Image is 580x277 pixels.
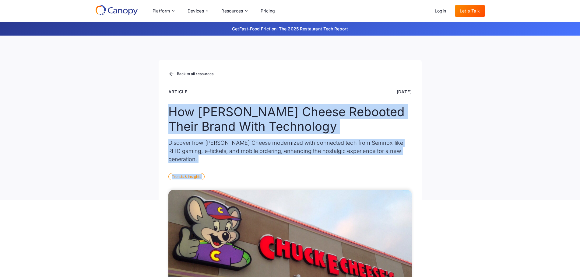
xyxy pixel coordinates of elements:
a: Back to all resources [168,70,214,78]
div: [DATE] [397,88,412,95]
a: Let's Talk [455,5,485,17]
div: Resources [216,5,252,17]
div: Platform [153,9,170,13]
p: Get [141,26,439,32]
a: Fast-Food Friction: The 2025 Restaurant Tech Report [239,26,348,31]
div: Platform [148,5,179,17]
h1: How [PERSON_NAME] Cheese Rebooted Their Brand With Technology [168,105,412,134]
div: Devices [183,5,213,17]
div: Devices [188,9,204,13]
p: Discover how [PERSON_NAME] Cheese modernized with connected tech from Semnox like RFID gaming, e-... [168,139,412,163]
div: Article [168,88,188,95]
div: Back to all resources [177,72,214,76]
div: Resources [221,9,243,13]
a: Pricing [256,5,280,17]
div: Trends & Insights [168,173,205,180]
a: Login [430,5,451,17]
